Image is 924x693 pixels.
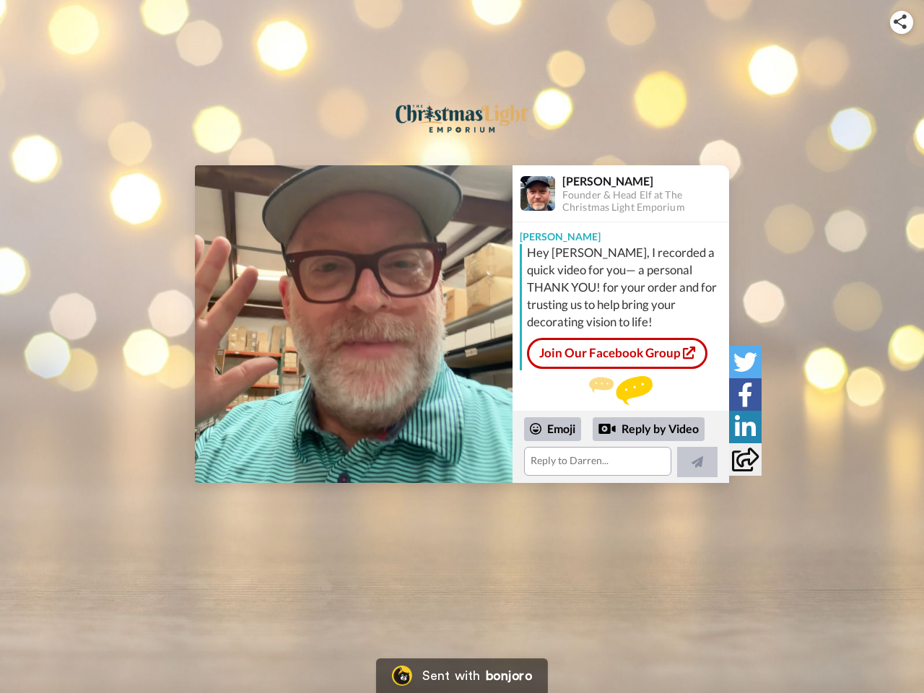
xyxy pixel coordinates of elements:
[598,420,616,437] div: Reply by Video
[520,176,555,211] img: Profile Image
[562,174,728,188] div: [PERSON_NAME]
[195,165,513,483] img: 692e670d-9848-417f-ad71-7f47645e4a6a-thumb.jpg
[527,244,725,331] div: Hey [PERSON_NAME], I recorded a quick video for you— a personal THANK YOU! for your order and for...
[527,338,707,368] a: Join Our Facebook Group
[513,222,729,244] div: [PERSON_NAME]
[562,189,728,214] div: Founder & Head Elf at The Christmas Light Emporium
[894,14,907,29] img: ic_share.svg
[593,417,705,442] div: Reply by Video
[524,417,581,440] div: Emoji
[589,376,653,405] img: message.svg
[513,376,729,429] div: Send [PERSON_NAME] a reply.
[383,91,541,144] img: logo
